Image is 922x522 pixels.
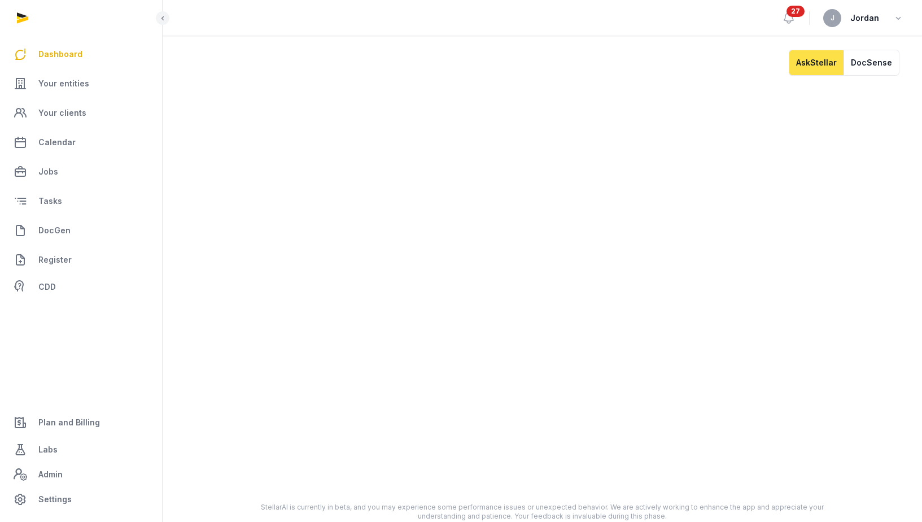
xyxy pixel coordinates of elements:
[9,436,153,463] a: Labs
[850,11,879,25] span: Jordan
[38,280,56,294] span: CDD
[9,99,153,127] a: Your clients
[38,194,62,208] span: Tasks
[38,468,63,481] span: Admin
[38,253,72,267] span: Register
[9,463,153,486] a: Admin
[38,224,71,237] span: DocGen
[38,136,76,149] span: Calendar
[9,41,153,68] a: Dashboard
[9,158,153,185] a: Jobs
[38,165,58,179] span: Jobs
[844,50,899,76] button: DocSense
[9,246,153,273] a: Register
[38,106,86,120] span: Your clients
[38,77,89,90] span: Your entities
[9,409,153,436] a: Plan and Billing
[38,493,72,506] span: Settings
[9,217,153,244] a: DocGen
[786,6,805,17] span: 27
[9,486,153,513] a: Settings
[38,416,100,429] span: Plan and Billing
[38,47,82,61] span: Dashboard
[823,9,841,27] button: J
[831,15,834,21] span: J
[9,276,153,298] a: CDD
[789,50,844,76] button: AskStellar
[9,129,153,156] a: Calendar
[9,188,153,215] a: Tasks
[239,503,846,521] div: StellarAI is currently in beta, and you may experience some performance issues or unexpected beha...
[9,70,153,97] a: Your entities
[38,443,58,456] span: Labs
